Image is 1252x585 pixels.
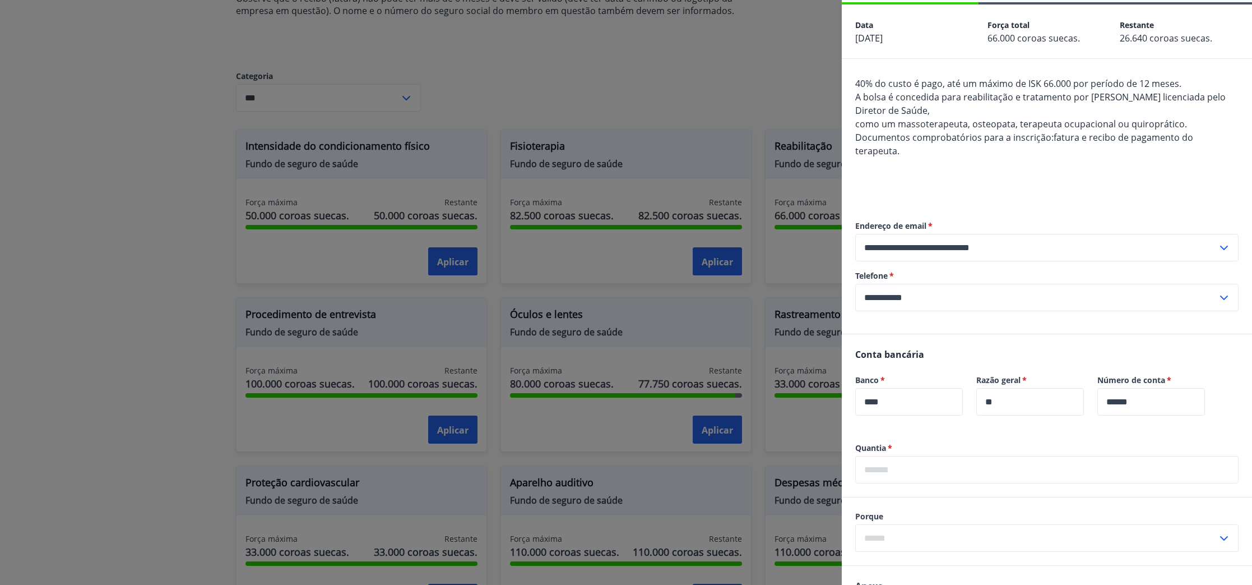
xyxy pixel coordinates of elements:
[987,32,1080,44] font: 66.000 coroas suecas.
[855,375,879,385] font: Banco
[855,348,924,361] font: Conta bancária
[855,443,886,453] font: Quantia
[855,131,1054,144] font: Documentos comprobatórios para a inscrição:
[1097,375,1165,385] font: Número de conta
[855,456,1239,483] div: Quantia
[855,511,883,522] font: Porque
[855,118,1187,130] font: como um massoterapeuta, osteopata, terapeuta ocupacional ou quiroprático.
[855,270,888,281] font: Telefone
[1120,20,1154,30] font: Restante
[987,20,1030,30] font: Força total
[976,375,1021,385] font: Razão geral
[855,220,926,231] font: Endereço de email
[855,77,1181,90] font: 40% do custo é pago, até um máximo de ISK 66.000 por período de 12 meses.
[1120,32,1212,44] font: 26.640 coroas suecas.
[855,91,1226,117] font: A bolsa é concedida para reabilitação e tratamento por [PERSON_NAME] licenciada pelo Diretor de S...
[855,20,873,30] font: Data
[855,32,883,44] font: [DATE]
